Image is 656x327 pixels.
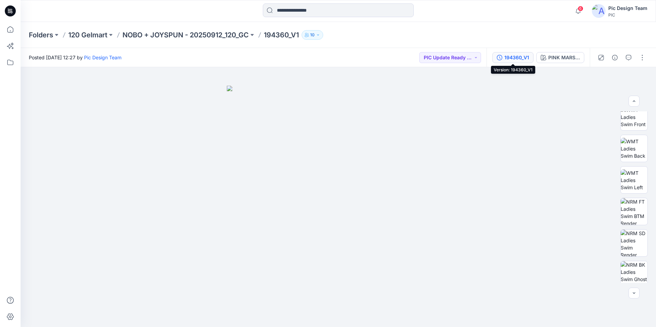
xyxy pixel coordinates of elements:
p: 194360_V1 [264,30,299,40]
img: NRM BK Ladies Swim Ghost Render [621,261,647,288]
a: NOBO + JOYSPUN - 20250912_120_GC [122,30,249,40]
img: WMT Ladies Swim Back [621,138,647,159]
button: PINK MARSHMELLOW [536,52,584,63]
img: NRM SD Ladies Swim Render [621,230,647,256]
div: Pic Design Team [608,4,647,12]
div: PINK MARSHMELLOW [548,54,580,61]
img: eyJhbGciOiJIUzI1NiIsImtpZCI6IjAiLCJzbHQiOiJzZXMiLCJ0eXAiOiJKV1QifQ.eyJkYXRhIjp7InR5cGUiOiJzdG9yYW... [227,86,450,327]
button: Details [609,52,620,63]
span: Posted [DATE] 12:27 by [29,54,121,61]
a: 120 Gelmart [68,30,107,40]
button: 194360_V1 [492,52,534,63]
img: avatar [592,4,606,18]
a: Folders [29,30,53,40]
div: PIC [608,12,647,17]
button: 10 [302,30,323,40]
span: 6 [578,6,583,11]
img: NRM FT Ladies Swim BTM Render [621,198,647,225]
a: Pic Design Team [84,54,121,60]
p: 10 [310,31,315,39]
img: WMT Ladies Swim Front [621,106,647,128]
img: WMT Ladies Swim Left [621,169,647,191]
div: 194360_V1 [504,54,529,61]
